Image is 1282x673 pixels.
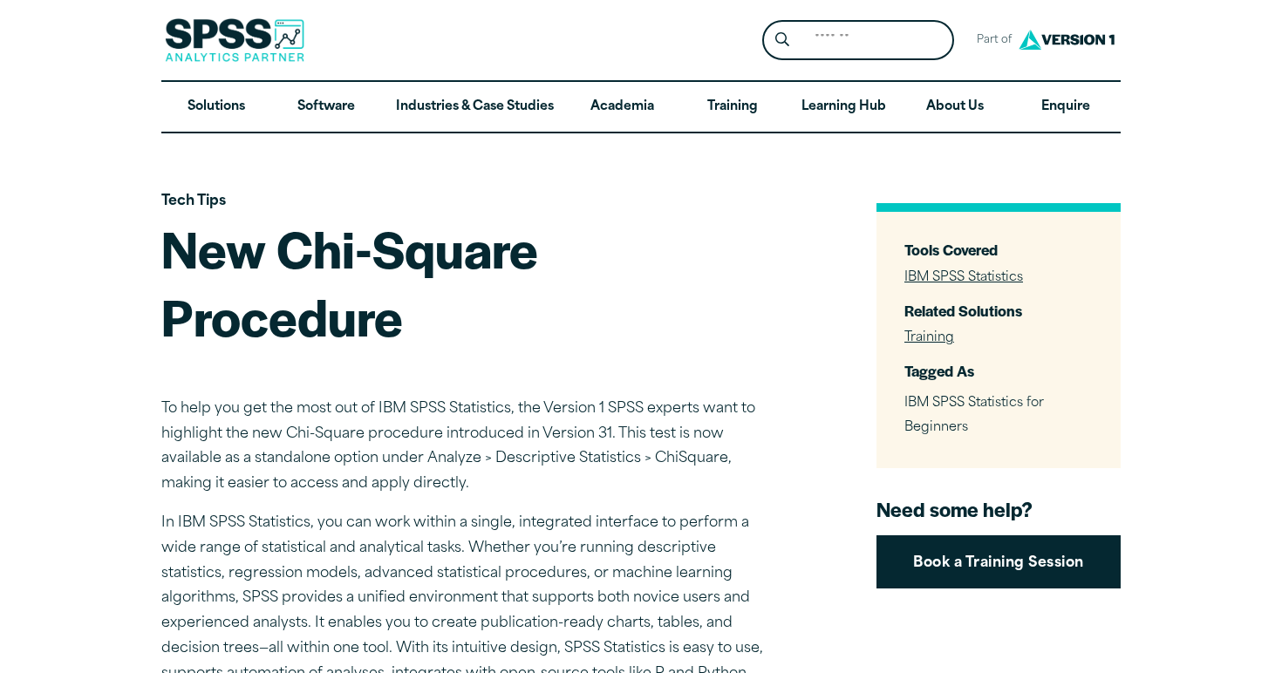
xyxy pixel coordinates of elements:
[904,331,954,344] a: Training
[904,240,1093,260] h3: Tools Covered
[767,24,799,57] button: Search magnifying glass icon
[876,496,1121,522] h4: Need some help?
[788,82,900,133] a: Learning Hub
[775,32,789,47] svg: Search magnifying glass icon
[161,397,772,497] p: To help you get the most out of IBM SPSS Statistics, the Version 1 SPSS experts want to highlight...
[271,82,381,133] a: Software
[161,189,772,214] p: Tech Tips
[968,28,1014,53] span: Part of
[904,301,1093,321] h3: Related Solutions
[161,214,772,350] h1: New Chi-Square Procedure
[165,18,304,62] img: SPSS Analytics Partner
[900,82,1010,133] a: About Us
[904,271,1023,284] a: IBM SPSS Statistics
[161,82,1121,133] nav: Desktop version of site main menu
[1014,24,1119,56] img: Version1 Logo
[568,82,678,133] a: Academia
[904,397,1044,435] span: IBM SPSS Statistics for Beginners
[382,82,568,133] a: Industries & Case Studies
[161,82,271,133] a: Solutions
[876,535,1121,589] a: Book a Training Session
[762,20,954,61] form: Site Header Search Form
[1011,82,1121,133] a: Enquire
[904,361,1093,381] h3: Tagged As
[678,82,788,133] a: Training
